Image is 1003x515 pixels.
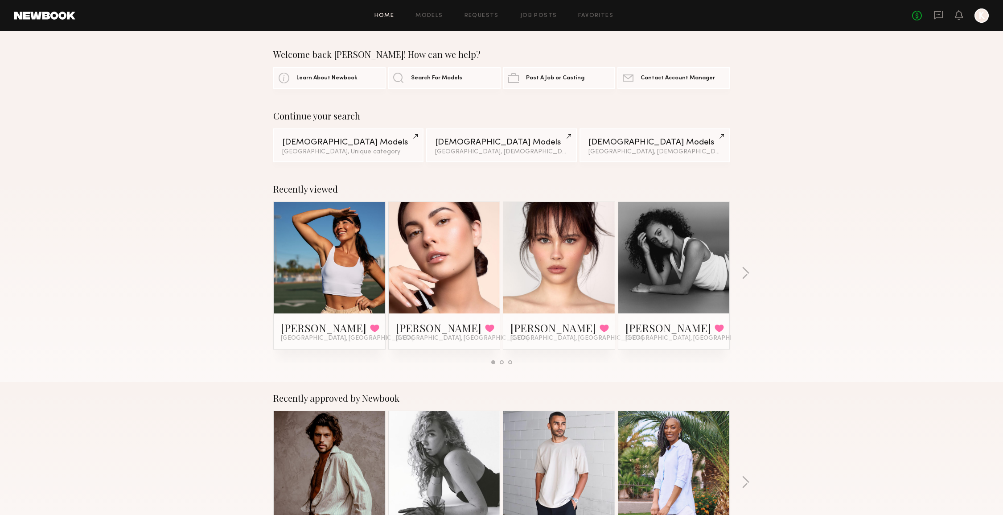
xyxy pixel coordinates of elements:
[415,13,443,19] a: Models
[273,49,730,60] div: Welcome back [PERSON_NAME]! How can we help?
[281,335,414,342] span: [GEOGRAPHIC_DATA], [GEOGRAPHIC_DATA]
[273,184,730,194] div: Recently viewed
[296,75,358,81] span: Learn About Newbook
[526,75,584,81] span: Post A Job or Casting
[974,8,989,23] a: K
[580,128,730,162] a: [DEMOGRAPHIC_DATA] Models[GEOGRAPHIC_DATA], [DEMOGRAPHIC_DATA]
[510,321,596,335] a: [PERSON_NAME]
[273,393,730,404] div: Recently approved by Newbook
[588,149,721,155] div: [GEOGRAPHIC_DATA], [DEMOGRAPHIC_DATA]
[520,13,557,19] a: Job Posts
[435,138,567,147] div: [DEMOGRAPHIC_DATA] Models
[435,149,567,155] div: [GEOGRAPHIC_DATA], [DEMOGRAPHIC_DATA]
[625,335,758,342] span: [GEOGRAPHIC_DATA], [GEOGRAPHIC_DATA]
[411,75,462,81] span: Search For Models
[396,335,529,342] span: [GEOGRAPHIC_DATA], [GEOGRAPHIC_DATA]
[282,149,415,155] div: [GEOGRAPHIC_DATA], Unique category
[641,75,715,81] span: Contact Account Manager
[588,138,721,147] div: [DEMOGRAPHIC_DATA] Models
[273,128,423,162] a: [DEMOGRAPHIC_DATA] Models[GEOGRAPHIC_DATA], Unique category
[282,138,415,147] div: [DEMOGRAPHIC_DATA] Models
[388,67,500,89] a: Search For Models
[465,13,499,19] a: Requests
[617,67,730,89] a: Contact Account Manager
[510,335,643,342] span: [GEOGRAPHIC_DATA], [GEOGRAPHIC_DATA]
[503,67,615,89] a: Post A Job or Casting
[374,13,395,19] a: Home
[578,13,613,19] a: Favorites
[273,67,386,89] a: Learn About Newbook
[426,128,576,162] a: [DEMOGRAPHIC_DATA] Models[GEOGRAPHIC_DATA], [DEMOGRAPHIC_DATA]
[281,321,366,335] a: [PERSON_NAME]
[625,321,711,335] a: [PERSON_NAME]
[396,321,481,335] a: [PERSON_NAME]
[273,111,730,121] div: Continue your search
